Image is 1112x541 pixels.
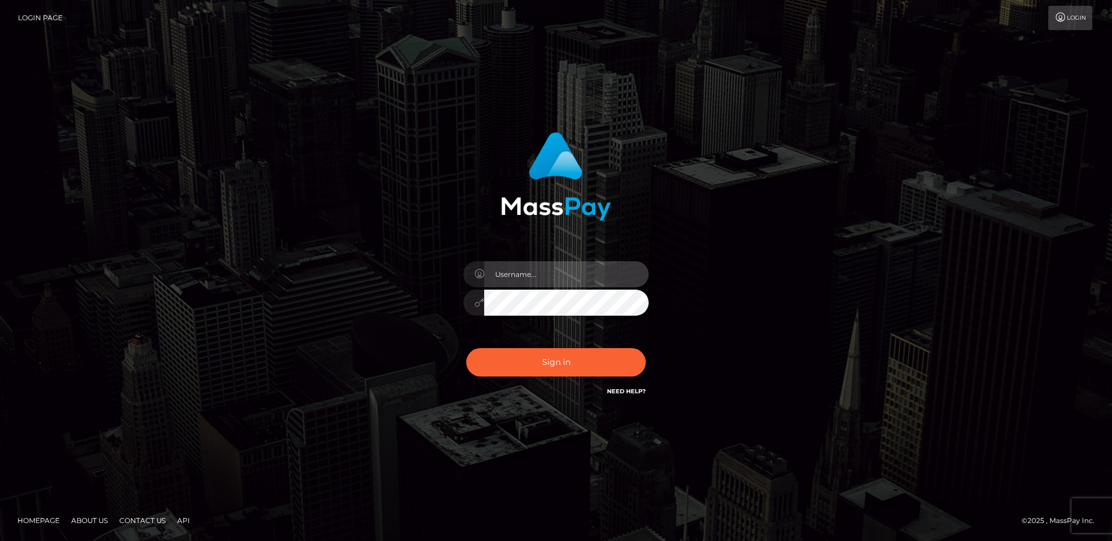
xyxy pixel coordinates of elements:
[13,511,64,529] a: Homepage
[466,348,646,376] button: Sign in
[501,132,611,221] img: MassPay Login
[18,6,63,30] a: Login Page
[173,511,195,529] a: API
[607,388,646,395] a: Need Help?
[1048,6,1092,30] a: Login
[484,261,649,287] input: Username...
[1022,514,1103,527] div: © 2025 , MassPay Inc.
[67,511,112,529] a: About Us
[115,511,170,529] a: Contact Us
